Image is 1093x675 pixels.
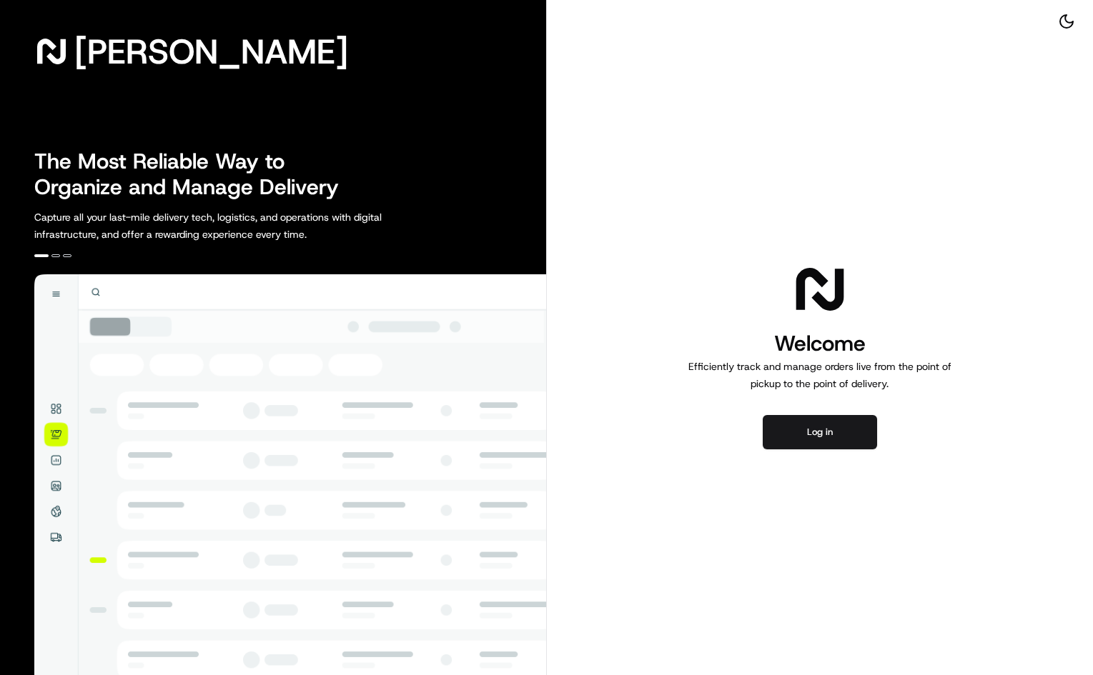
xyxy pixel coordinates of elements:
p: Efficiently track and manage orders live from the point of pickup to the point of delivery. [683,358,957,392]
h1: Welcome [683,329,957,358]
h2: The Most Reliable Way to Organize and Manage Delivery [34,149,355,200]
span: [PERSON_NAME] [74,37,348,66]
p: Capture all your last-mile delivery tech, logistics, and operations with digital infrastructure, ... [34,209,446,243]
button: Log in [763,415,877,449]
